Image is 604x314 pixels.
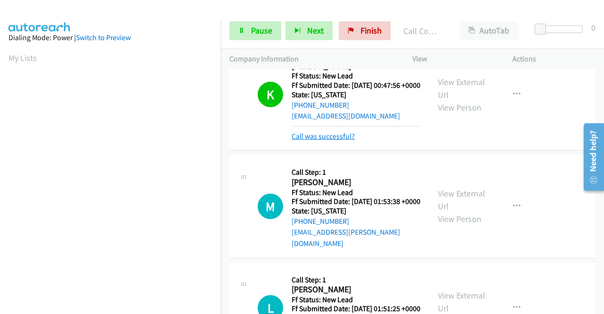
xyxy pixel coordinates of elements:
a: My Lists [8,52,37,63]
p: Actions [512,53,596,65]
h5: Ff Status: New Lead [292,188,421,197]
h2: [PERSON_NAME] [292,284,418,295]
a: [EMAIL_ADDRESS][PERSON_NAME][DOMAIN_NAME] [292,228,400,248]
h5: Call Step: 1 [292,168,421,177]
div: The call is yet to be attempted [258,194,283,219]
h2: [PERSON_NAME] [292,177,418,188]
h5: Call Step: 1 [292,275,420,285]
h1: M [258,194,283,219]
a: Call was successful? [292,132,355,141]
a: [PHONE_NUMBER] [292,217,349,226]
button: Next [285,21,333,40]
p: Company Information [229,53,395,65]
p: View [412,53,495,65]
a: View Person [438,102,481,113]
div: Delay between calls (in seconds) [539,25,583,33]
button: AutoTab [460,21,518,40]
a: Switch to Preview [76,33,131,42]
span: Pause [251,25,272,36]
h5: State: [US_STATE] [292,206,421,216]
h5: State: [US_STATE] [292,90,420,100]
p: Call Completed [403,25,443,37]
h5: Ff Submitted Date: [DATE] 00:47:56 +0000 [292,81,420,90]
iframe: Resource Center [577,119,604,195]
a: View External Url [438,76,485,100]
a: Finish [339,21,391,40]
h5: Ff Status: New Lead [292,71,420,81]
a: [PHONE_NUMBER] [292,101,349,110]
a: View Person [438,213,481,224]
h5: Ff Submitted Date: [DATE] 01:53:38 +0000 [292,197,421,206]
div: 0 [591,21,596,34]
h1: K [258,82,283,107]
a: View External Url [438,290,485,314]
h5: Ff Submitted Date: [DATE] 01:51:25 +0000 [292,304,420,314]
a: [EMAIL_ADDRESS][DOMAIN_NAME] [292,111,400,120]
a: Pause [229,21,281,40]
span: Next [307,25,324,36]
span: Finish [361,25,382,36]
div: Dialing Mode: Power | [8,32,212,43]
a: View External Url [438,188,485,212]
h5: Ff Status: New Lead [292,295,420,305]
